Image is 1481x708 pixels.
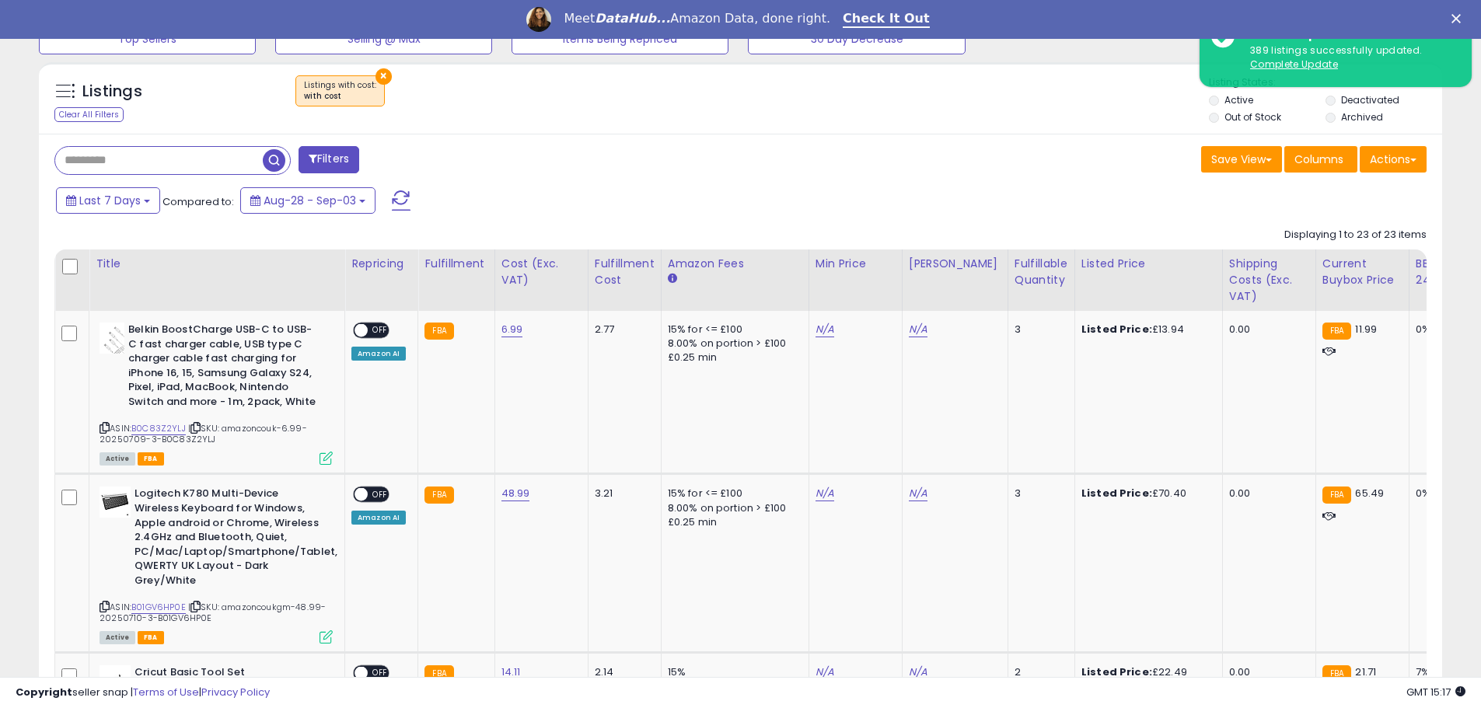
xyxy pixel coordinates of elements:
b: Listed Price: [1081,486,1152,500]
div: £0.25 min [668,515,797,529]
button: × [375,68,392,85]
div: Close [1451,14,1467,23]
div: [PERSON_NAME] [909,256,1001,272]
b: Listed Price: [1081,322,1152,337]
button: Last 7 Days [56,187,160,214]
div: 15% for <= £100 [668,323,797,337]
a: 6.99 [501,322,523,337]
img: 4127g2c8hSL._SL40_.jpg [100,487,131,518]
label: Active [1224,93,1253,106]
div: Amazon AI [351,511,406,525]
a: B0C83Z2YLJ [131,422,186,435]
span: Last 7 Days [79,193,141,208]
b: Logitech K780 Multi-Device Wireless Keyboard for Windows, Apple android or Chrome, Wireless 2.4GH... [134,487,323,591]
div: 3 [1015,487,1063,500]
div: Repricing [351,256,411,272]
a: N/A [909,486,927,501]
div: 0.00 [1229,323,1304,337]
button: Filters [299,146,359,173]
div: £0.25 min [668,351,797,364]
div: ASIN: [100,487,333,642]
div: BB Share 24h. [1416,256,1472,288]
small: FBA [424,487,453,504]
div: 3.21 [595,487,649,500]
span: All listings currently available for purchase on Amazon [100,631,135,644]
div: Amazon Fees [668,256,802,272]
div: with cost [304,91,376,102]
div: Shipping Costs (Exc. VAT) [1229,256,1309,305]
span: OFF [368,324,393,337]
span: FBA [138,631,164,644]
button: Columns [1284,146,1357,173]
div: Clear All Filters [54,107,124,122]
label: Archived [1341,110,1383,124]
img: Profile image for Georgie [526,7,551,32]
a: B01GV6HP0E [131,601,186,614]
a: Check It Out [843,11,930,28]
button: Aug-28 - Sep-03 [240,187,375,214]
div: 0% [1416,323,1467,337]
span: 65.49 [1355,486,1384,500]
div: Amazon AI [351,347,406,361]
span: | SKU: amazoncouk-6.99-20250709-3-B0C83Z2YLJ [100,422,307,445]
span: OFF [368,488,393,501]
span: Compared to: [162,194,234,209]
div: Fulfillment Cost [595,256,655,288]
div: 389 listings successfully updated. [1238,44,1460,72]
span: FBA [138,452,164,466]
div: Current Buybox Price [1322,256,1402,288]
small: FBA [1322,323,1351,340]
a: N/A [816,486,834,501]
i: DataHub... [595,11,670,26]
div: 8.00% on portion > £100 [668,337,797,351]
span: Aug-28 - Sep-03 [264,193,356,208]
div: £13.94 [1081,323,1210,337]
div: Meet Amazon Data, done right. [564,11,830,26]
div: Listed Price [1081,256,1216,272]
div: Cost (Exc. VAT) [501,256,582,288]
div: 3 [1015,323,1063,337]
div: 15% for <= £100 [668,487,797,500]
div: £70.40 [1081,487,1210,500]
a: N/A [909,322,927,337]
span: 2025-09-12 15:17 GMT [1406,685,1465,699]
span: | SKU: amazoncoukgm-48.99-20250710-3-B01GV6HP0E [100,601,326,624]
label: Deactivated [1341,93,1399,106]
h5: Listings [82,81,142,103]
span: All listings currently available for purchase on Amazon [100,452,135,466]
div: 8.00% on portion > £100 [668,501,797,515]
a: Privacy Policy [201,685,270,699]
strong: Copyright [16,685,72,699]
a: 48.99 [501,486,530,501]
b: Belkin BoostCharge USB-C to USB-C fast charger cable, USB type C charger cable fast charging for ... [128,323,317,413]
span: Columns [1294,152,1343,167]
a: Terms of Use [133,685,199,699]
div: ASIN: [100,323,333,463]
small: Amazon Fees. [668,272,677,286]
div: 0.00 [1229,487,1304,500]
button: Actions [1360,146,1427,173]
div: 0% [1416,487,1467,500]
div: Displaying 1 to 23 of 23 items [1284,228,1427,242]
small: FBA [424,323,453,340]
span: Listings with cost : [304,79,376,103]
button: Save View [1201,146,1282,173]
small: FBA [1322,487,1351,504]
a: N/A [816,322,834,337]
div: Fulfillable Quantity [1015,256,1068,288]
div: 2.77 [595,323,649,337]
div: Fulfillment [424,256,487,272]
u: Complete Update [1250,58,1338,71]
label: Out of Stock [1224,110,1281,124]
div: Title [96,256,338,272]
img: 312QQ7O1SzL._SL40_.jpg [100,323,124,354]
div: Min Price [816,256,896,272]
div: seller snap | | [16,685,270,700]
span: 11.99 [1355,322,1377,337]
